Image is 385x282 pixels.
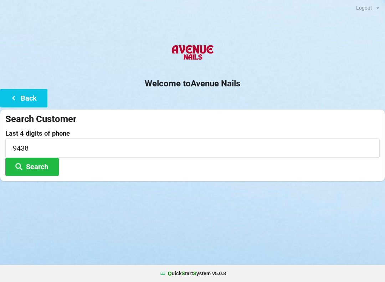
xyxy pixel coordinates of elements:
img: favicon.ico [159,270,166,277]
div: Logout [356,5,372,10]
label: Last 4 digits of phone [5,130,380,137]
button: Search [5,158,59,176]
div: Search Customer [5,113,380,125]
input: 0000 [5,139,380,157]
span: S [182,271,185,276]
img: AvenueNails-Logo.png [169,39,216,67]
span: S [193,271,196,276]
span: Q [168,271,172,276]
b: uick tart ystem v 5.0.8 [168,270,226,277]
